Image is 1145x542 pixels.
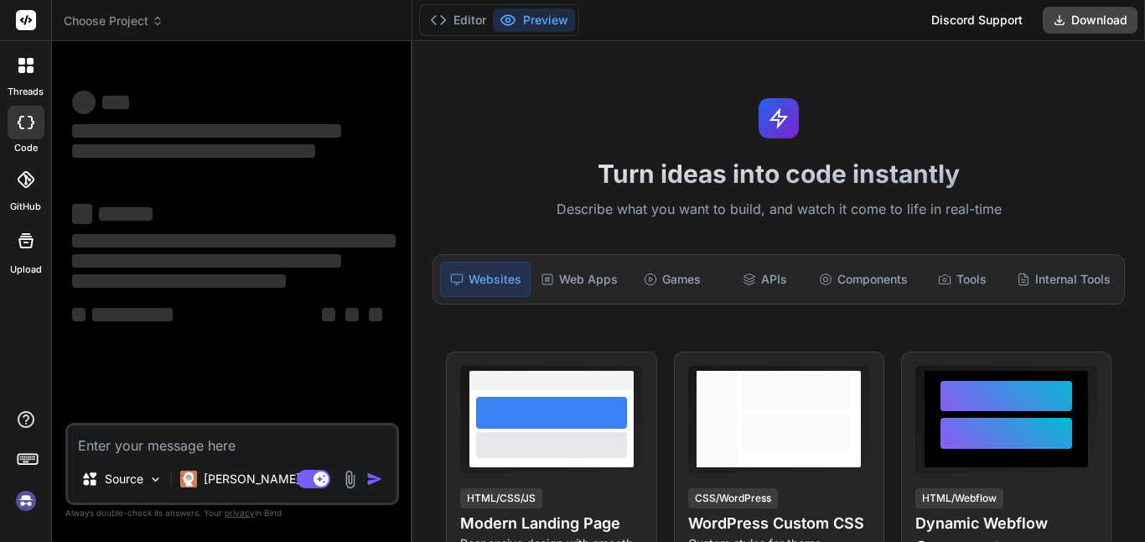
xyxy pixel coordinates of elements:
div: APIs [720,262,809,297]
span: ‌ [72,144,315,158]
label: threads [8,85,44,99]
span: ‌ [72,124,341,138]
label: code [14,141,38,155]
span: ‌ [322,308,335,321]
span: ‌ [369,308,382,321]
h4: Modern Landing Page [460,512,642,535]
img: icon [366,471,383,487]
span: ‌ [345,308,359,321]
label: Upload [10,263,42,277]
p: [PERSON_NAME] 4 S.. [204,471,329,487]
img: Pick Models [148,472,163,487]
span: ‌ [72,204,92,224]
div: Internal Tools [1010,262,1117,297]
div: CSS/WordPress [688,488,778,508]
img: Claude 4 Sonnet [180,471,197,487]
span: Choose Project [64,13,163,29]
span: ‌ [99,207,153,221]
div: Components [812,262,914,297]
h1: Turn ideas into code instantly [422,159,1135,189]
span: ‌ [72,254,341,268]
button: Editor [423,8,493,32]
button: Preview [493,8,575,32]
p: Describe what you want to build, and watch it come to life in real-time [422,199,1135,221]
img: signin [12,487,40,515]
div: Discord Support [921,7,1033,34]
h4: WordPress Custom CSS [688,512,870,535]
div: Websites [440,262,531,297]
p: Always double-check its answers. Your in Bind [65,505,399,521]
div: Tools [918,262,1007,297]
span: ‌ [72,308,85,321]
p: Source [105,471,143,487]
span: ‌ [102,96,129,109]
span: ‌ [92,308,173,321]
div: HTML/Webflow [915,488,1003,508]
button: Download [1043,7,1137,34]
div: HTML/CSS/JS [460,488,542,508]
span: ‌ [72,91,96,114]
div: Games [628,262,717,297]
span: ‌ [72,274,286,288]
label: GitHub [10,200,41,214]
span: privacy [225,508,255,518]
div: Web Apps [534,262,624,297]
img: attachment [340,470,360,489]
span: ‌ [72,234,396,248]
